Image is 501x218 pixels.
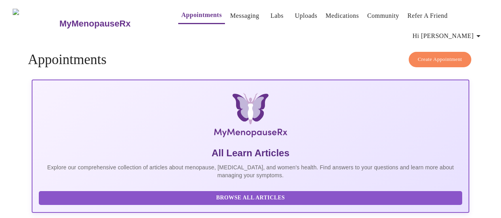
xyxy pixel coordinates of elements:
[28,52,473,68] h4: Appointments
[292,8,321,24] button: Uploads
[39,191,462,205] button: Browse All Articles
[47,193,454,203] span: Browse All Articles
[295,10,318,21] a: Uploads
[367,10,399,21] a: Community
[271,10,284,21] a: Labs
[265,8,290,24] button: Labs
[13,9,58,38] img: MyMenopauseRx Logo
[105,93,396,140] img: MyMenopauseRx Logo
[326,10,359,21] a: Medications
[409,52,471,67] button: Create Appointment
[39,163,462,179] p: Explore our comprehensive collection of articles about menopause, [MEDICAL_DATA], and women's hea...
[413,30,483,42] span: Hi [PERSON_NAME]
[181,9,222,21] a: Appointments
[408,10,448,21] a: Refer a Friend
[39,147,462,159] h5: All Learn Articles
[410,28,486,44] button: Hi [PERSON_NAME]
[178,7,225,24] button: Appointments
[59,19,131,29] h3: MyMenopauseRx
[364,8,402,24] button: Community
[418,55,462,64] span: Create Appointment
[58,10,162,38] a: MyMenopauseRx
[404,8,451,24] button: Refer a Friend
[322,8,362,24] button: Medications
[227,8,262,24] button: Messaging
[230,10,259,21] a: Messaging
[39,194,464,201] a: Browse All Articles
